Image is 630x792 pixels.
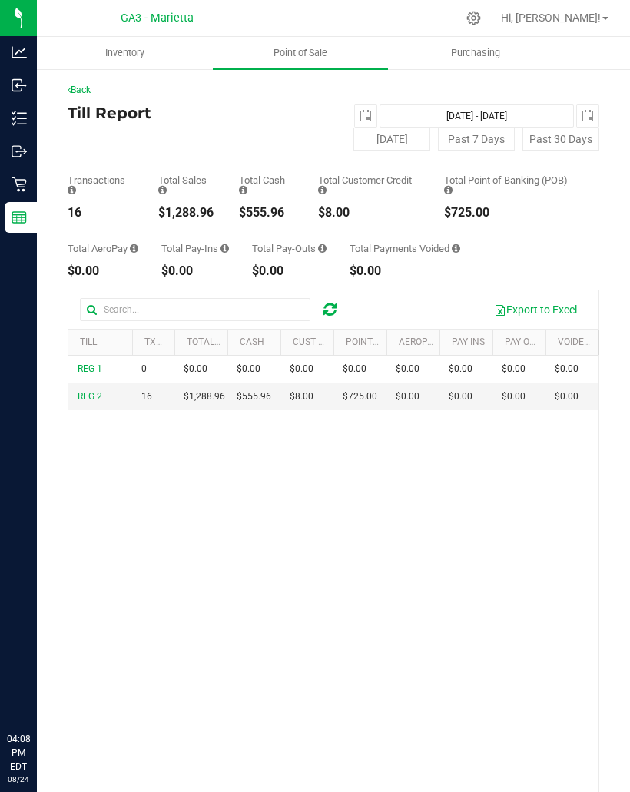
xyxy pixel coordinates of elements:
[141,389,152,404] span: 16
[68,265,138,277] div: $0.00
[237,389,271,404] span: $555.96
[12,177,27,192] inline-svg: Retail
[449,389,472,404] span: $0.00
[239,207,295,219] div: $555.96
[80,336,97,347] a: Till
[452,336,485,347] a: Pay Ins
[7,732,30,774] p: 04:08 PM EDT
[522,128,599,151] button: Past 30 Days
[237,362,260,376] span: $0.00
[187,336,244,347] a: Total Sales
[130,244,138,254] i: Sum of all successful AeroPay payment transaction amounts for all purchases in the date range. Ex...
[239,185,247,195] i: Sum of all successful, non-voided cash payment transaction amounts (excluding tips and transactio...
[399,336,438,347] a: AeroPay
[449,362,472,376] span: $0.00
[78,363,102,374] span: REG 1
[78,391,102,402] span: REG 2
[505,336,546,347] a: Pay Outs
[346,336,455,347] a: Point of Banking (POB)
[158,185,167,195] i: Sum of all successful, non-voided payment transaction amounts (excluding tips and transaction fee...
[444,185,453,195] i: Sum of the successful, non-voided point-of-banking payment transaction amounts, both via payment ...
[502,362,526,376] span: $0.00
[213,37,389,69] a: Point of Sale
[501,12,601,24] span: Hi, [PERSON_NAME]!
[355,105,376,127] span: select
[430,46,521,60] span: Purchasing
[350,265,460,277] div: $0.00
[85,46,165,60] span: Inventory
[484,297,587,323] button: Export to Excel
[37,37,213,69] a: Inventory
[290,389,313,404] span: $8.00
[253,46,348,60] span: Point of Sale
[7,774,30,785] p: 08/24
[184,389,225,404] span: $1,288.96
[396,389,419,404] span: $0.00
[438,128,515,151] button: Past 7 Days
[220,244,229,254] i: Sum of all cash pay-ins added to tills within the date range.
[252,265,327,277] div: $0.00
[240,336,264,347] a: Cash
[293,336,349,347] a: Cust Credit
[80,298,310,321] input: Search...
[161,244,229,254] div: Total Pay-Ins
[290,362,313,376] span: $0.00
[444,207,576,219] div: $725.00
[68,185,76,195] i: Count of all successful payment transactions, possibly including voids, refunds, and cash-back fr...
[318,185,327,195] i: Sum of all successful, non-voided payment transaction amounts using account credit as the payment...
[353,128,430,151] button: [DATE]
[502,389,526,404] span: $0.00
[555,362,579,376] span: $0.00
[318,207,421,219] div: $8.00
[15,669,61,715] iframe: Resource center
[12,111,27,126] inline-svg: Inventory
[161,265,229,277] div: $0.00
[12,45,27,60] inline-svg: Analytics
[343,389,377,404] span: $725.00
[68,85,91,95] a: Back
[12,78,27,93] inline-svg: Inbound
[343,362,366,376] span: $0.00
[388,37,564,69] a: Purchasing
[577,105,598,127] span: select
[396,362,419,376] span: $0.00
[444,175,576,195] div: Total Point of Banking (POB)
[158,207,217,219] div: $1,288.96
[452,244,460,254] i: Sum of all voided payment transaction amounts (excluding tips and transaction fees) within the da...
[158,175,217,195] div: Total Sales
[68,244,138,254] div: Total AeroPay
[68,175,135,195] div: Transactions
[121,12,194,25] span: GA3 - Marietta
[184,362,207,376] span: $0.00
[68,104,333,121] h4: Till Report
[252,244,327,254] div: Total Pay-Outs
[68,207,135,219] div: 16
[555,389,579,404] span: $0.00
[464,11,483,25] div: Manage settings
[350,244,460,254] div: Total Payments Voided
[318,244,327,254] i: Sum of all cash pay-outs removed from tills within the date range.
[141,362,147,376] span: 0
[144,336,196,347] a: TXN Count
[12,210,27,225] inline-svg: Reports
[239,175,295,195] div: Total Cash
[318,175,421,195] div: Total Customer Credit
[12,144,27,159] inline-svg: Outbound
